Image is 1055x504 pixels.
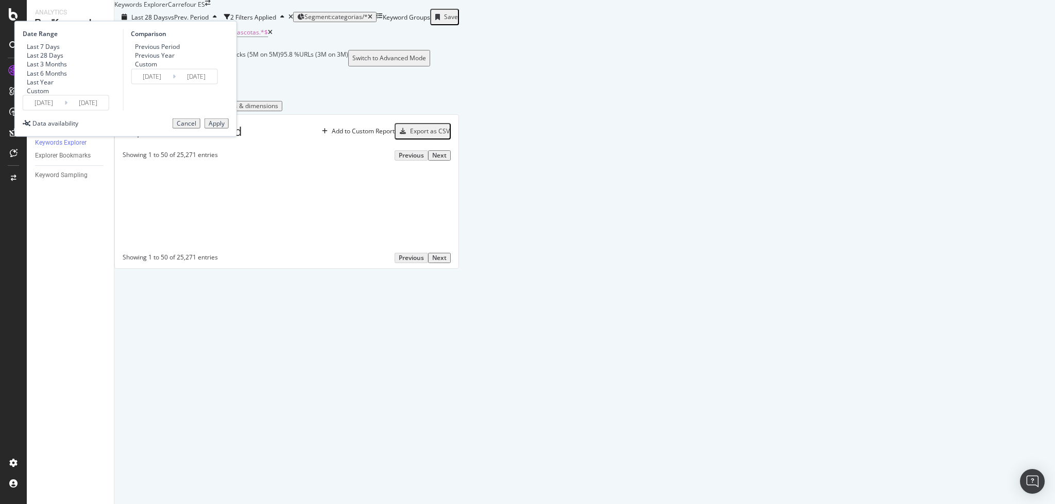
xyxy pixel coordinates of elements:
[23,51,67,60] div: Last 28 Days
[131,42,180,51] div: Previous Period
[209,120,225,127] div: Apply
[131,60,180,68] div: Custom
[207,50,280,66] div: 97.32 % Clicks ( 5M on 5M )
[224,9,288,25] button: 2 Filters Applied
[35,170,107,181] a: Keyword Sampling
[23,42,67,51] div: Last 7 Days
[131,13,168,22] span: Last 28 Days
[428,150,451,161] button: Next
[23,68,67,77] div: Last 6 Months
[35,8,106,17] div: Analytics
[293,12,377,22] button: Segment:categorias/*
[114,12,224,22] button: Last 28 DaysvsPrev. Period
[432,152,447,159] div: Next
[23,96,64,110] input: Start Date
[352,55,426,62] div: Switch to Advanced Mode
[332,128,395,134] div: Add to Custom Report
[318,123,395,140] button: Add to Custom Report
[135,60,157,68] div: Custom
[35,138,87,147] div: Keywords Explorer
[27,68,67,77] div: Last 6 Months
[428,253,451,263] button: Next
[35,170,88,181] div: Keyword Sampling
[395,150,428,161] button: Previous
[131,69,173,83] input: Start Date
[32,119,78,128] div: Data availability
[123,253,218,263] div: Showing 1 to 50 of 25,271 entries
[35,17,106,29] div: RealKeywords
[123,150,218,161] div: Showing 1 to 50 of 25,271 entries
[399,254,424,262] div: Previous
[27,77,54,86] div: Last Year
[23,60,67,68] div: Last 3 Months
[430,9,459,25] button: Save
[395,253,428,263] button: Previous
[280,50,348,66] div: 95.8 % URLs ( 3M on 3M )
[135,51,175,60] div: Previous Year
[223,28,268,37] span: ^.*mascotas.*$
[35,138,107,148] a: Keywords Explorer
[348,50,430,66] button: Switch to Advanced Mode
[131,29,220,38] div: Comparison
[377,9,430,25] button: Keyword Groups
[432,254,447,262] div: Next
[1020,469,1045,494] div: Open Intercom Messenger
[35,150,107,161] a: Explorer Bookmarks
[67,96,109,110] input: End Date
[23,29,121,38] div: Date Range
[23,77,67,86] div: Last Year
[27,86,49,95] div: Custom
[444,13,458,21] div: Save
[304,12,368,21] span: Segment: categorias/*
[168,13,209,22] span: vs Prev. Period
[173,118,200,129] button: Cancel
[131,51,180,60] div: Previous Year
[135,42,180,51] div: Previous Period
[383,13,430,22] div: Keyword Groups
[35,150,91,161] div: Explorer Bookmarks
[395,123,451,140] button: Export as CSV
[27,42,60,51] div: Last 7 Days
[399,152,424,159] div: Previous
[197,102,278,110] div: Select metrics & dimensions
[23,86,67,95] div: Custom
[176,69,217,83] input: End Date
[27,51,63,60] div: Last 28 Days
[177,120,196,127] div: Cancel
[230,13,276,22] div: 2 Filters Applied
[205,118,229,129] button: Apply
[288,14,293,20] div: times
[27,60,67,68] div: Last 3 Months
[410,128,450,135] div: Export as CSV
